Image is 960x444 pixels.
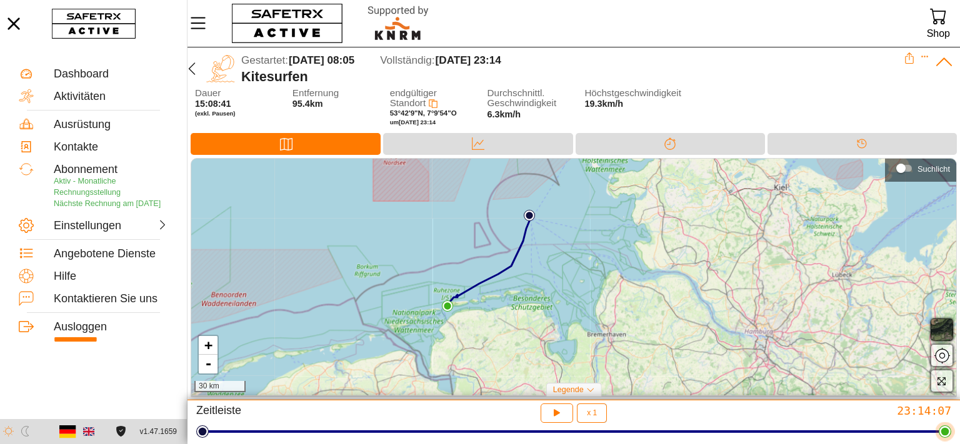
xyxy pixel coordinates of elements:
div: Angebotene Dienste [54,247,168,261]
div: Aktivitäten [54,90,168,104]
img: KITE_SURFING.svg [206,54,235,83]
span: (exkl. Pausen) [195,110,275,117]
div: Timeline [767,133,957,155]
img: ModeLight.svg [3,426,14,437]
span: um [DATE] 23:14 [390,119,436,126]
img: PathStart.svg [524,210,535,221]
div: Trennung [576,133,765,155]
div: 30 km [194,381,246,392]
div: Einstellungen [54,219,109,233]
button: Erweitern [921,52,929,61]
span: Aktiv - Monatliche Rechnungsstellung [54,177,121,197]
div: Daten [383,133,572,155]
button: MenÜ [187,10,219,36]
img: Equipment.svg [19,117,34,132]
div: Zeitleiste [196,403,446,423]
div: Hilfe [54,270,168,284]
div: Ausloggen [54,320,168,334]
div: 23:14:07 [702,403,951,418]
span: 53°42'9"N, 7°9'54"O [390,109,457,117]
img: Activities.svg [19,89,34,104]
img: ModeDark.svg [20,426,31,437]
button: Englishc [78,421,99,442]
img: de.svg [59,423,76,440]
button: x 1 [577,403,607,423]
div: Ausrüstung [54,118,168,132]
span: endgültiger Standort [390,87,437,109]
img: PathEnd.svg [442,300,453,312]
div: Dashboard [54,67,168,81]
div: Kontaktieren Sie uns [54,292,168,306]
div: Kontakte [54,141,168,154]
span: 15:08:41 [195,99,231,109]
span: Vollständig: [380,54,434,66]
a: Lizenzvereinbarung [112,426,129,437]
div: Kitesurfen [241,69,904,85]
span: Entfernung [292,88,372,99]
span: 6.3km/h [487,109,521,119]
img: RescueLogo.svg [353,3,443,44]
span: Dauer [195,88,275,99]
span: Nächste Rechnung am [DATE] [54,199,161,208]
span: 95.4km [292,99,323,109]
span: [DATE] 08:05 [289,54,354,66]
img: Subscription.svg [19,162,34,177]
span: v1.47.1659 [140,425,177,438]
div: Shop [927,25,950,42]
span: Durchschnittl. Geschwindigkeit [487,88,567,109]
span: 19.3km/h [584,99,623,109]
a: Zoom in [199,336,217,355]
a: Zoom out [199,355,217,373]
button: v1.47.1659 [132,422,184,442]
span: Höchstgeschwindigkeit [584,88,664,99]
span: x 1 [587,409,597,417]
button: Deutsch [57,421,78,442]
img: ContactUs.svg [19,291,34,306]
div: Suchlicht [891,159,950,178]
div: Abonnement [54,163,168,177]
span: [DATE] 23:14 [436,54,501,66]
span: Legende [553,385,584,394]
img: Help.svg [19,269,34,284]
img: en.svg [83,426,94,437]
button: Zurücü [182,52,202,85]
div: Karte [191,133,381,155]
div: Suchlicht [917,164,950,174]
span: Gestartet: [241,54,288,66]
